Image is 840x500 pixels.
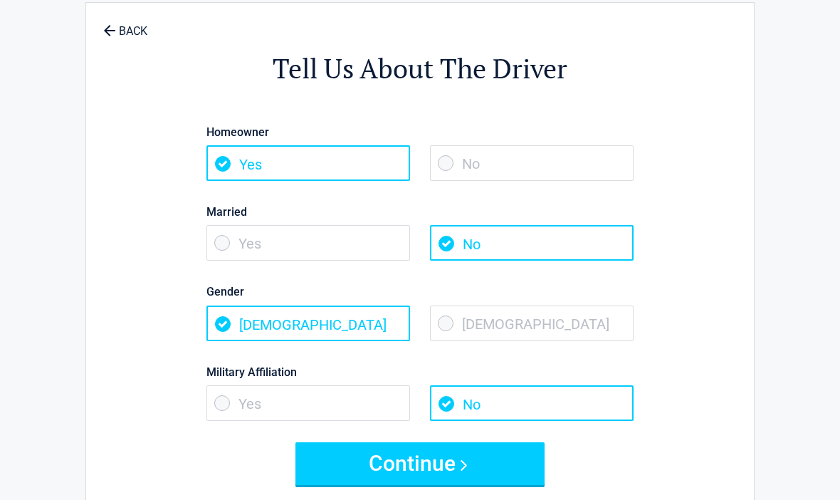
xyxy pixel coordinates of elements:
[295,442,545,485] button: Continue
[430,145,634,181] span: No
[206,385,410,421] span: Yes
[206,225,410,261] span: Yes
[100,12,150,37] a: BACK
[206,202,634,222] label: Married
[206,282,634,301] label: Gender
[206,145,410,181] span: Yes
[430,225,634,261] span: No
[206,363,634,382] label: Military Affiliation
[164,51,676,87] h2: Tell Us About The Driver
[206,306,410,341] span: [DEMOGRAPHIC_DATA]
[430,385,634,421] span: No
[206,123,634,142] label: Homeowner
[430,306,634,341] span: [DEMOGRAPHIC_DATA]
